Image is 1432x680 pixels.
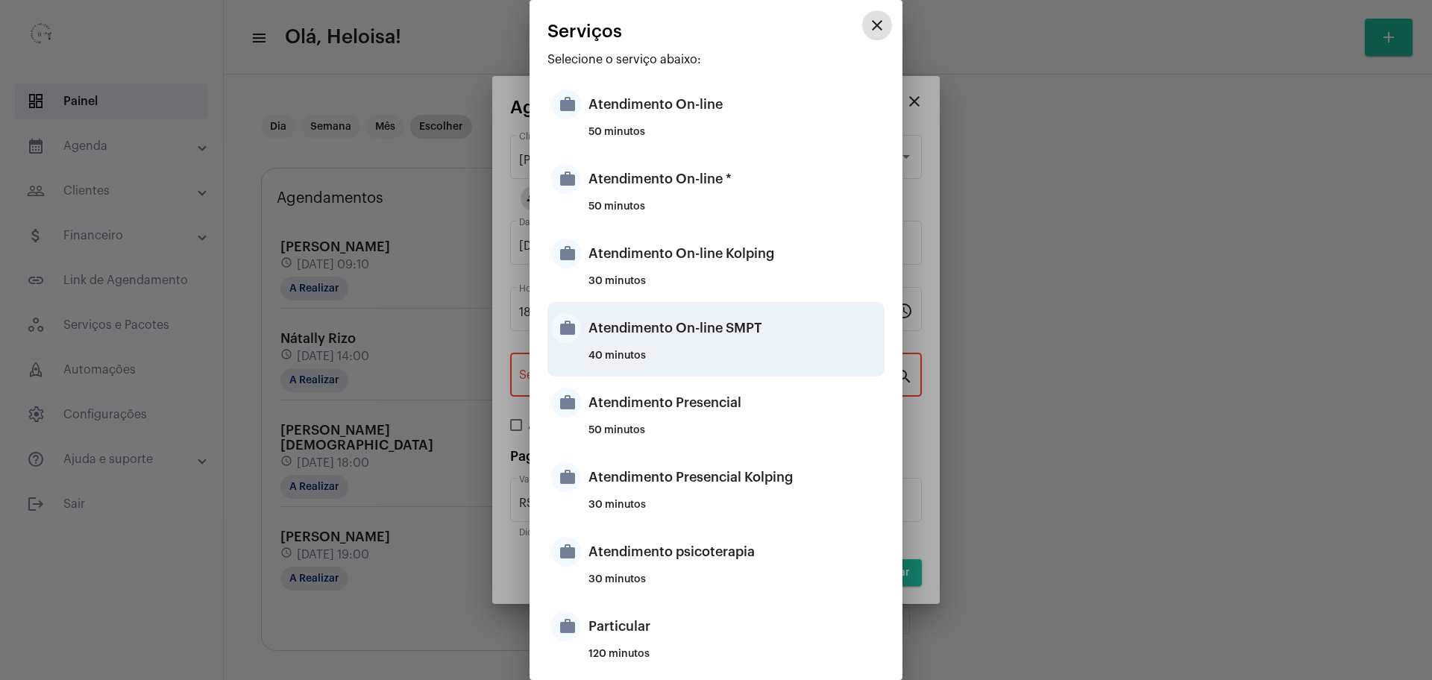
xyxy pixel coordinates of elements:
span: Serviços [547,22,622,41]
mat-icon: work [551,537,581,567]
mat-icon: close [868,16,886,34]
mat-icon: work [551,313,581,343]
mat-icon: work [551,239,581,268]
div: Atendimento On-line Kolping [588,231,881,276]
mat-icon: work [551,164,581,194]
p: Selecione o serviço abaixo: [547,53,885,66]
div: 30 minutos [588,276,881,298]
div: 30 minutos [588,500,881,522]
div: 50 minutos [588,425,881,447]
div: 120 minutos [588,649,881,671]
div: 50 minutos [588,127,881,149]
div: Atendimento On-line [588,82,881,127]
div: Atendimento Presencial Kolping [588,455,881,500]
div: Atendimento psicoterapia [588,529,881,574]
div: 30 minutos [588,574,881,596]
mat-icon: work [551,388,581,418]
mat-icon: work [551,462,581,492]
div: Atendimento On-line * [588,157,881,201]
mat-icon: work [551,89,581,119]
div: 50 minutos [588,201,881,224]
div: Atendimento On-line SMPT [588,306,881,350]
mat-icon: work [551,611,581,641]
div: 40 minutos [588,350,881,373]
div: Particular [588,604,881,649]
div: Atendimento Presencial [588,380,881,425]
